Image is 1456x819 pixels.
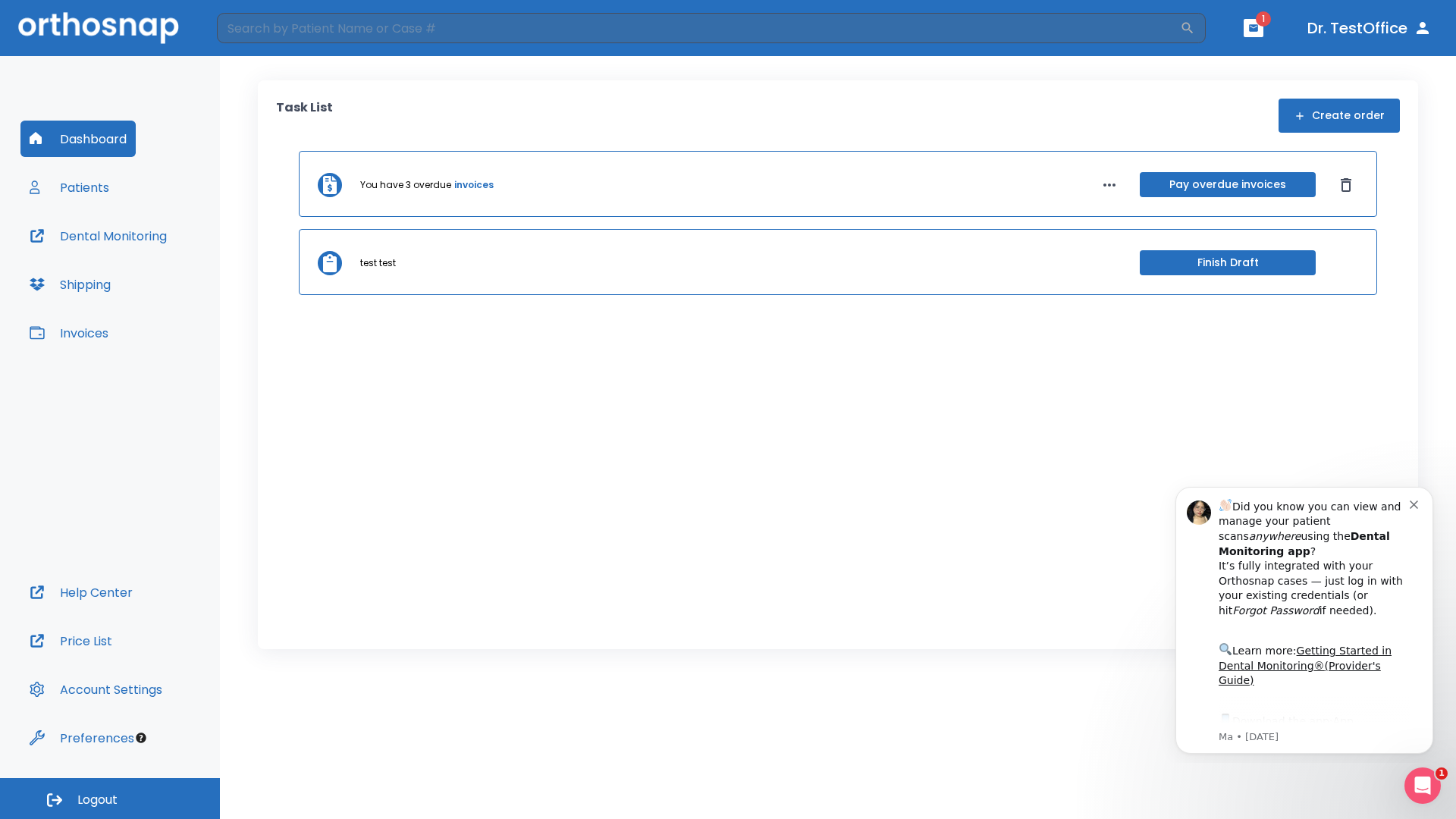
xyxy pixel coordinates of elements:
[20,623,121,659] button: Price List
[276,99,333,133] p: Task List
[20,315,118,351] button: Invoices
[257,24,269,36] button: Dismiss notification
[77,792,118,808] span: Logout
[66,257,257,271] p: Message from Ma, sent 6w ago
[20,218,176,254] button: Dental Monitoring
[360,178,451,192] p: You have 3 overdue
[1140,250,1316,275] button: Finish Draft
[66,238,257,315] div: Download the app: | ​ Let us know if you need help getting started!
[217,13,1180,43] input: Search by Patient Name or Case #
[1279,99,1400,133] button: Create order
[20,671,171,708] button: Account Settings
[360,256,396,270] p: test test
[1301,14,1438,42] button: Dr. TestOffice
[1334,173,1358,197] button: Dismiss
[134,731,148,745] div: Tooltip anchor
[1436,767,1448,780] span: 1
[20,574,142,610] button: Help Center
[20,121,136,157] button: Dashboard
[20,266,120,303] button: Shipping
[1256,11,1271,27] span: 1
[454,178,494,192] a: invoices
[1404,767,1441,804] iframe: Intercom live chat
[66,242,201,269] a: App Store
[20,169,118,206] button: Patients
[20,720,143,756] button: Preferences
[1153,473,1456,763] iframe: Intercom notifications message
[18,12,179,43] img: Orthosnap
[1140,172,1316,197] button: Pay overdue invoices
